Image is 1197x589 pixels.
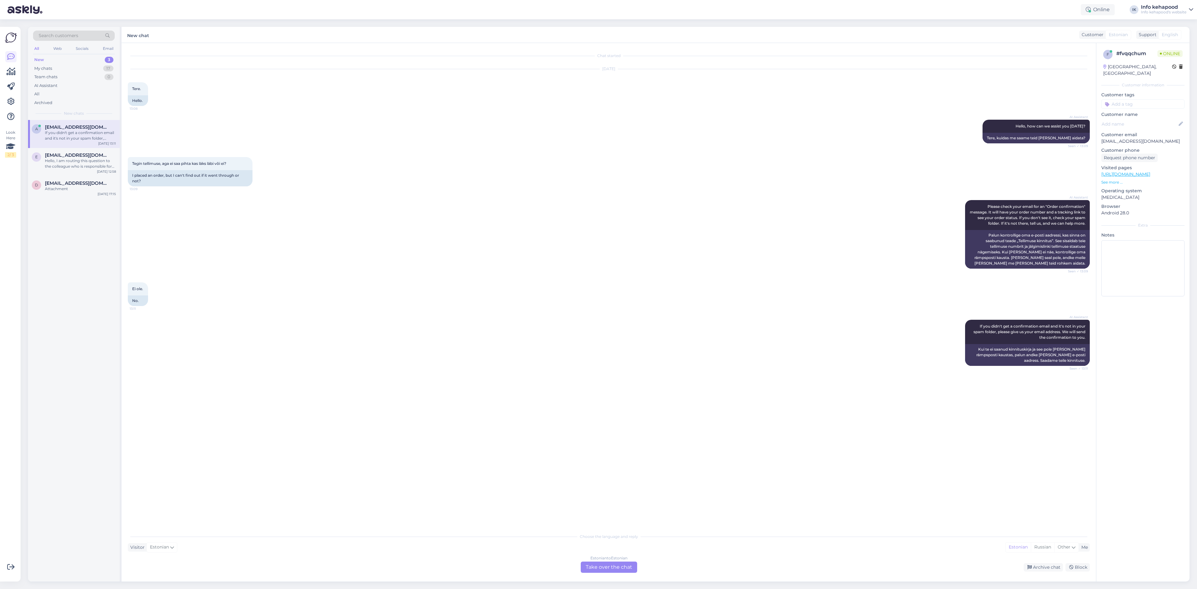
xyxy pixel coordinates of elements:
div: My chats [34,65,52,72]
span: Estonian [1109,31,1128,38]
div: Archived [34,100,52,106]
div: Kui te ei saanud kinnituskirja ja see pole [PERSON_NAME] rämpsposti kaustas, palun andke [PERSON_... [965,344,1090,366]
span: e [35,155,38,159]
div: Web [52,45,63,53]
span: Online [1157,50,1183,57]
p: Customer phone [1101,147,1185,154]
span: arnepaun1@gmail.com [45,124,110,130]
div: Request phone number [1101,154,1158,162]
div: If you didn't get a confirmation email and it's not in your spam folder, please give us your emai... [45,130,116,141]
div: IK [1130,5,1138,14]
div: Hello, I am routing this question to the colleague who is responsible for this topic. The reply m... [45,158,116,169]
div: Visitor [128,544,145,551]
p: Operating system [1101,188,1185,194]
span: Tere. [132,86,141,91]
div: Estonian to Estonian [590,555,627,561]
div: Extra [1101,223,1185,228]
p: Customer tags [1101,92,1185,98]
span: Ei ole. [132,286,143,291]
span: d [35,183,38,187]
div: 17 [103,65,113,72]
img: Askly Logo [5,32,17,44]
span: Please check your email for an "Order confirmation" message. It will have your order number and a... [970,204,1086,226]
span: dourou.xristina@yahoo.gr [45,180,110,186]
span: f [1107,52,1109,57]
p: Notes [1101,232,1185,238]
div: Tere, kuidas me saame teid [PERSON_NAME] aidata? [983,133,1090,143]
input: Add name [1102,121,1177,127]
div: Support [1136,31,1156,38]
span: New chats [64,111,84,116]
div: Online [1081,4,1115,15]
div: All [34,91,40,97]
div: Team chats [34,74,57,80]
div: Choose the language and reply [128,534,1090,539]
span: Seen ✓ 13:09 [1065,269,1088,274]
div: Estonian [1006,543,1031,552]
p: [EMAIL_ADDRESS][DOMAIN_NAME] [1101,138,1185,145]
span: 13:11 [130,306,153,311]
span: Tegin tellimuse, aga ei saa pihta kas läks läbi või ei? [132,161,226,166]
span: Seen ✓ 13:11 [1065,366,1088,371]
div: Customer [1079,31,1103,38]
span: Hello, how can we assist you [DATE]? [1016,124,1085,128]
p: [MEDICAL_DATA] [1101,194,1185,201]
div: 3 [105,57,113,63]
span: AI Assistant [1065,195,1088,200]
div: Look Here [5,130,16,158]
div: Socials [75,45,90,53]
div: Attachment [45,186,116,192]
div: I placed an order, but I can't find out if it went through or not? [128,170,252,186]
div: [GEOGRAPHIC_DATA], [GEOGRAPHIC_DATA] [1103,64,1172,77]
div: Palun kontrollige oma e-posti aadressi, kas sinna on saabunud teade „Tellimuse kinnitus”. See sis... [965,230,1090,269]
span: Seen ✓ 13:09 [1065,144,1088,148]
div: [DATE] 12:58 [97,169,116,174]
p: Visited pages [1101,165,1185,171]
p: Android 28.0 [1101,210,1185,216]
div: Russian [1031,543,1054,552]
span: Estonian [150,544,169,551]
div: [DATE] [128,66,1090,72]
div: New [34,57,44,63]
div: 0 [104,74,113,80]
span: Other [1058,544,1070,550]
div: Block [1065,563,1090,572]
a: [URL][DOMAIN_NAME] [1101,171,1150,177]
div: Info kehapood [1141,5,1186,10]
span: eo.puuleht@hotmail.com [45,152,110,158]
div: AI Assistant [34,83,57,89]
span: Search customers [39,32,78,39]
div: All [33,45,40,53]
p: Customer email [1101,132,1185,138]
p: Browser [1101,203,1185,210]
p: See more ... [1101,180,1185,185]
div: Hello. [128,95,148,106]
div: [DATE] 17:15 [98,192,116,196]
div: Take over the chat [581,562,637,573]
span: If you didn't get a confirmation email and it's not in your spam folder, please give us your emai... [973,324,1086,340]
div: Customer information [1101,82,1185,88]
a: Info kehapoodInfo kehapood's website [1141,5,1193,15]
span: a [35,127,38,131]
span: AI Assistant [1065,115,1088,119]
div: Chat started [128,53,1090,59]
div: # fvqqchum [1116,50,1157,57]
div: [DATE] 13:11 [98,141,116,146]
span: 13:09 [130,187,153,191]
span: AI Assistant [1065,315,1088,319]
span: English [1162,31,1178,38]
div: 2 / 3 [5,152,16,158]
div: Archive chat [1024,563,1063,572]
div: Me [1079,544,1088,551]
div: Email [102,45,115,53]
span: 13:08 [130,106,153,111]
div: Info kehapood's website [1141,10,1186,15]
p: Customer name [1101,111,1185,118]
input: Add a tag [1101,99,1185,109]
div: No. [128,295,148,306]
label: New chat [127,31,149,39]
